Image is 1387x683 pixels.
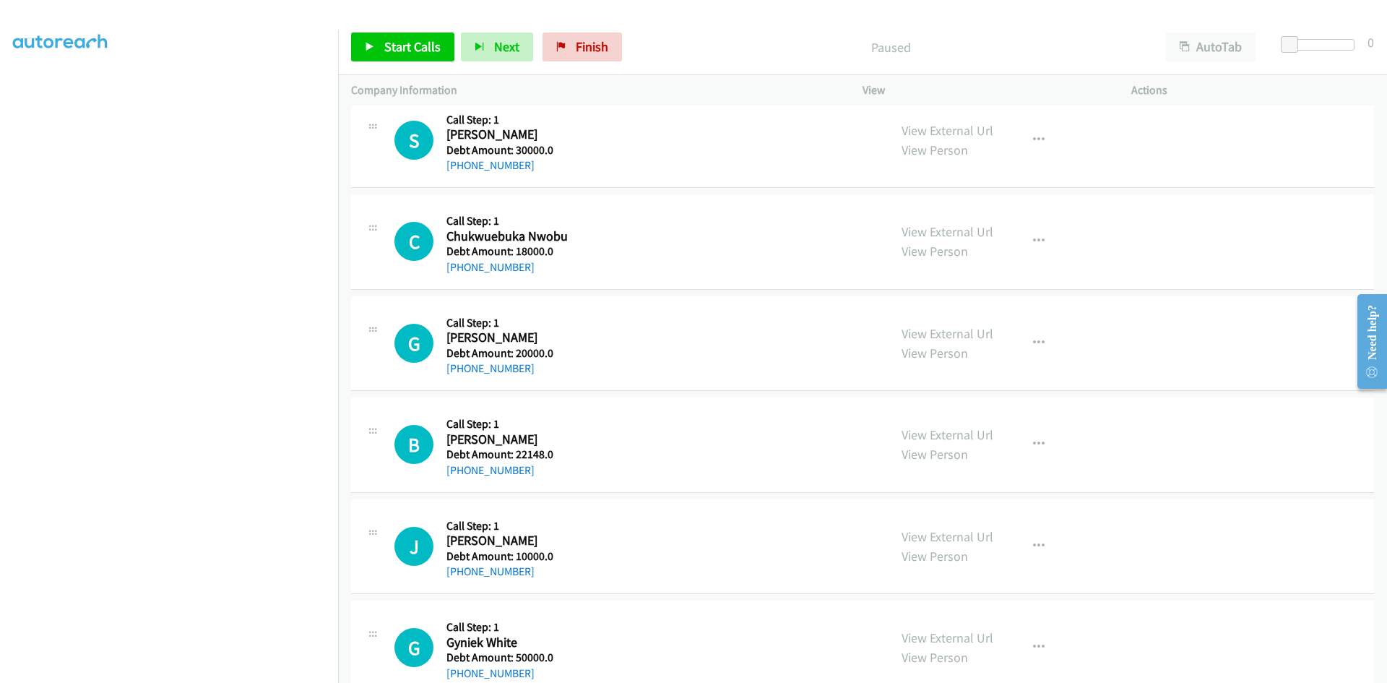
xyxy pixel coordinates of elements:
[902,649,968,666] a: View Person
[446,316,553,330] h5: Call Step: 1
[902,325,993,342] a: View External Url
[641,38,1140,57] p: Paused
[394,324,433,363] div: The call is yet to be attempted
[394,527,433,566] div: The call is yet to be attempted
[446,519,553,533] h5: Call Step: 1
[902,528,993,545] a: View External Url
[576,38,608,55] span: Finish
[494,38,519,55] span: Next
[351,82,837,99] p: Company Information
[394,527,433,566] h1: J
[446,431,553,448] h2: [PERSON_NAME]
[543,33,622,61] a: Finish
[902,243,968,259] a: View Person
[394,121,433,160] h1: S
[446,143,553,158] h5: Debt Amount: 30000.0
[446,228,568,245] h2: Chukwuebuka Nwobu
[902,446,968,463] a: View Person
[446,244,568,259] h5: Debt Amount: 18000.0
[1166,33,1256,61] button: AutoTab
[394,425,433,464] h1: B
[902,426,993,443] a: View External Url
[394,222,433,261] h1: C
[394,324,433,363] h1: G
[446,260,535,274] a: [PHONE_NUMBER]
[902,345,968,361] a: View Person
[446,158,535,172] a: [PHONE_NUMBER]
[446,126,553,143] h2: [PERSON_NAME]
[384,38,441,55] span: Start Calls
[446,214,568,228] h5: Call Step: 1
[446,650,553,665] h5: Debt Amount: 50000.0
[902,122,993,139] a: View External Url
[1131,82,1374,99] p: Actions
[1345,284,1387,399] iframe: Resource Center
[446,330,553,346] h2: [PERSON_NAME]
[394,628,433,667] h1: G
[461,33,533,61] button: Next
[446,361,535,375] a: [PHONE_NUMBER]
[446,533,553,549] h2: [PERSON_NAME]
[902,548,968,564] a: View Person
[446,346,553,361] h5: Debt Amount: 20000.0
[446,549,553,564] h5: Debt Amount: 10000.0
[446,447,553,462] h5: Debt Amount: 22148.0
[394,222,433,261] div: The call is yet to be attempted
[1288,39,1354,51] div: Delay between calls (in seconds)
[902,223,993,240] a: View External Url
[902,630,993,646] a: View External Url
[446,620,553,635] h5: Call Step: 1
[446,417,553,431] h5: Call Step: 1
[394,628,433,667] div: The call is yet to be attempted
[902,142,968,158] a: View Person
[446,113,553,127] h5: Call Step: 1
[446,463,535,477] a: [PHONE_NUMBER]
[863,82,1105,99] p: View
[1367,33,1374,52] div: 0
[446,564,535,578] a: [PHONE_NUMBER]
[351,33,454,61] a: Start Calls
[446,666,535,680] a: [PHONE_NUMBER]
[446,635,553,651] h2: Gyniek White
